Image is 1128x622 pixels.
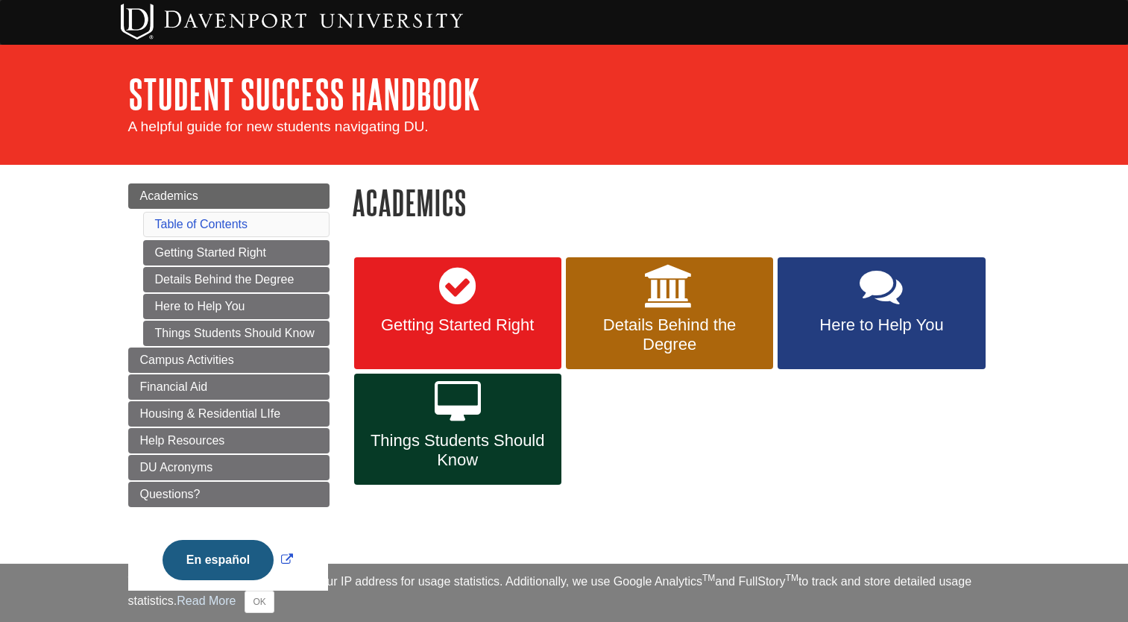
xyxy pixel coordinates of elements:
[365,431,550,470] span: Things Students Should Know
[128,119,429,134] span: A helpful guide for new students navigating DU.
[163,540,274,580] button: En español
[354,257,561,369] a: Getting Started Right
[128,455,330,480] a: DU Acronyms
[140,407,281,420] span: Housing & Residential LIfe
[128,348,330,373] a: Campus Activities
[128,183,330,606] div: Guide Page Menu
[143,294,330,319] a: Here to Help You
[128,374,330,400] a: Financial Aid
[128,482,330,507] a: Questions?
[155,218,248,230] a: Table of Contents
[128,573,1001,613] div: This site uses cookies and records your IP address for usage statistics. Additionally, we use Goo...
[140,488,201,500] span: Questions?
[140,461,213,474] span: DU Acronyms
[121,4,463,40] img: Davenport University
[566,257,773,369] a: Details Behind the Degree
[143,267,330,292] a: Details Behind the Degree
[577,315,762,354] span: Details Behind the Degree
[352,183,1001,222] h1: Academics
[702,573,715,583] sup: TM
[128,71,480,117] a: Student Success Handbook
[365,315,550,335] span: Getting Started Right
[128,401,330,427] a: Housing & Residential LIfe
[128,428,330,453] a: Help Resources
[354,374,561,486] a: Things Students Should Know
[140,189,198,202] span: Academics
[140,434,225,447] span: Help Resources
[128,183,330,209] a: Academics
[159,553,297,566] a: Link opens in new window
[789,315,974,335] span: Here to Help You
[143,240,330,266] a: Getting Started Right
[778,257,985,369] a: Here to Help You
[143,321,330,346] a: Things Students Should Know
[140,380,208,393] span: Financial Aid
[140,354,234,366] span: Campus Activities
[786,573,798,583] sup: TM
